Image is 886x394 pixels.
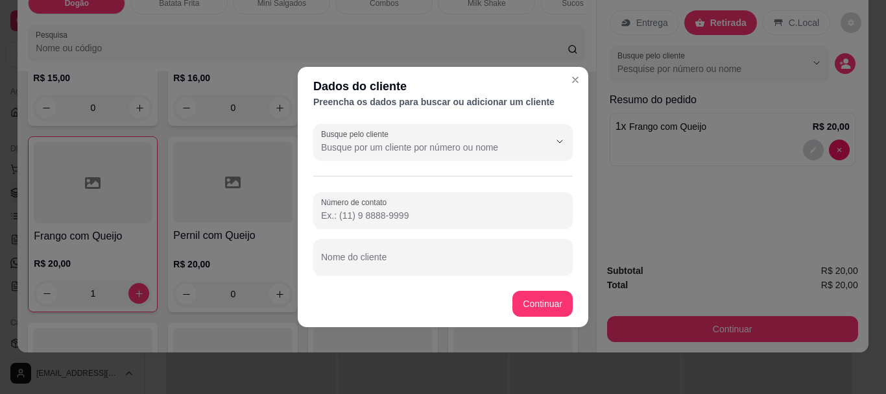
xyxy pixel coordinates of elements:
input: Nome do cliente [321,256,565,269]
label: Busque pelo cliente [321,129,393,140]
div: Preencha os dados para buscar ou adicionar um cliente [313,95,573,108]
button: Close [565,69,586,90]
button: Continuar [512,291,573,317]
input: Busque pelo cliente [321,141,529,154]
label: Número de contato [321,197,391,208]
button: Show suggestions [549,131,570,152]
div: Dados do cliente [313,77,573,95]
input: Número de contato [321,209,565,222]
